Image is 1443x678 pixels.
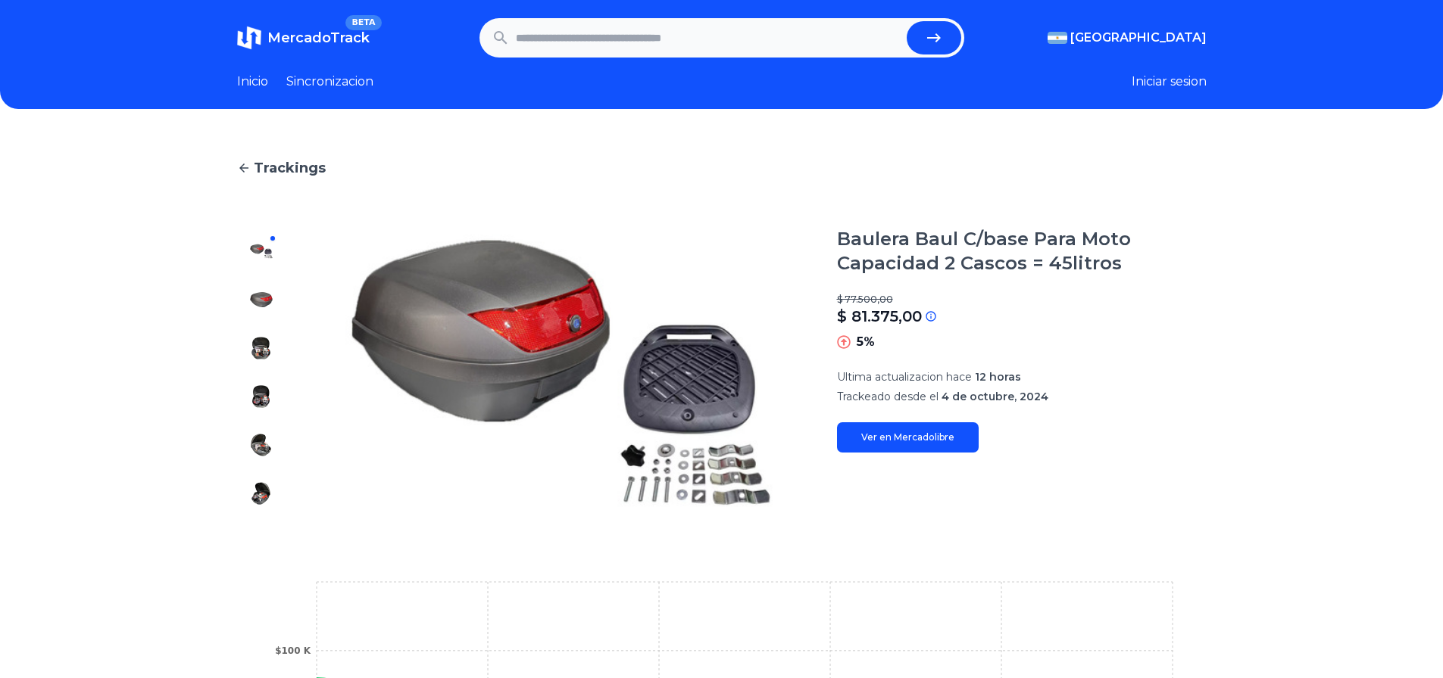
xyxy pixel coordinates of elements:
[286,73,373,91] a: Sincronizacion
[837,294,1207,306] p: $ 77.500,00
[237,26,261,50] img: MercadoTrack
[1070,29,1207,47] span: [GEOGRAPHIC_DATA]
[249,288,273,312] img: Baulera Baul C/base Para Moto Capacidad 2 Cascos = 45litros
[267,30,370,46] span: MercadoTrack
[316,227,807,518] img: Baulera Baul C/base Para Moto Capacidad 2 Cascos = 45litros
[942,390,1048,403] span: 4 de octubre, 2024
[237,73,268,91] a: Inicio
[975,370,1021,384] span: 12 horas
[249,336,273,360] img: Baulera Baul C/base Para Moto Capacidad 2 Cascos = 45litros
[837,390,939,403] span: Trackeado desde el
[837,370,972,384] span: Ultima actualizacion hace
[1048,29,1207,47] button: [GEOGRAPHIC_DATA]
[249,239,273,263] img: Baulera Baul C/base Para Moto Capacidad 2 Cascos = 45litros
[345,15,381,30] span: BETA
[1132,73,1207,91] button: Iniciar sesion
[237,26,370,50] a: MercadoTrackBETA
[249,433,273,457] img: Baulera Baul C/base Para Moto Capacidad 2 Cascos = 45litros
[837,306,922,327] p: $ 81.375,00
[237,157,1207,179] a: Trackings
[275,645,311,656] tspan: $100 K
[254,157,326,179] span: Trackings
[249,384,273,409] img: Baulera Baul C/base Para Moto Capacidad 2 Cascos = 45litros
[857,333,875,351] p: 5%
[1048,32,1067,44] img: Argentina
[837,227,1207,275] h1: Baulera Baul C/base Para Moto Capacidad 2 Cascos = 45litros
[249,481,273,505] img: Baulera Baul C/base Para Moto Capacidad 2 Cascos = 45litros
[837,422,979,453] a: Ver en Mercadolibre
